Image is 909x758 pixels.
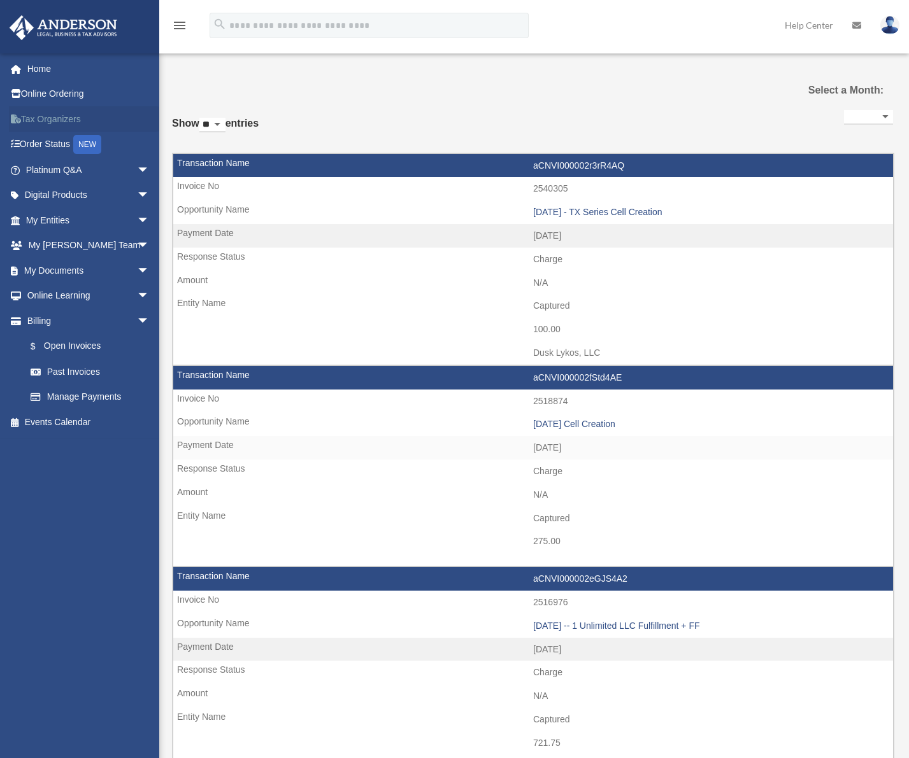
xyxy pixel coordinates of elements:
[172,115,259,145] label: Show entries
[18,384,169,410] a: Manage Payments
[173,390,893,414] td: 2518874
[173,224,893,248] td: [DATE]
[533,207,887,218] div: [DATE] - TX Series Cell Creation
[173,731,893,755] td: 721.75
[173,591,893,615] td: 2516976
[173,436,893,460] td: [DATE]
[18,359,162,384] a: Past Invoices
[880,16,899,34] img: User Pic
[199,118,225,132] select: Showentries
[173,530,893,554] td: 275.00
[9,81,169,107] a: Online Ordering
[173,708,893,732] td: Captured
[173,366,893,390] td: aCNVI000002fStd4AE
[6,15,121,40] img: Anderson Advisors Platinum Portal
[9,183,169,208] a: Digital Productsarrow_drop_down
[173,638,893,662] td: [DATE]
[172,18,187,33] i: menu
[173,248,893,272] td: Charge
[9,409,169,435] a: Events Calendar
[173,154,893,178] td: aCNVI000002r3rR4AQ
[137,308,162,334] span: arrow_drop_down
[533,621,887,631] div: [DATE] -- 1 Unlimited LLC Fulfillment + FF
[9,207,169,233] a: My Entitiesarrow_drop_down
[9,157,169,183] a: Platinum Q&Aarrow_drop_down
[782,81,884,99] label: Select a Month:
[9,132,169,158] a: Order StatusNEW
[9,258,169,283] a: My Documentsarrow_drop_down
[173,507,893,531] td: Captured
[137,207,162,234] span: arrow_drop_down
[137,157,162,183] span: arrow_drop_down
[18,333,169,360] a: $Open Invoices
[9,106,169,132] a: Tax Organizers
[173,684,893,708] td: N/A
[9,308,169,333] a: Billingarrow_drop_down
[9,283,169,309] a: Online Learningarrow_drop_down
[173,294,893,318] td: Captured
[173,460,893,484] td: Charge
[173,318,893,342] td: 100.00
[73,135,101,154] div: NEW
[9,233,169,258] a: My [PERSON_NAME] Teamarrow_drop_down
[137,183,162,209] span: arrow_drop_down
[173,483,893,507] td: N/A
[533,419,887,430] div: [DATE] Cell Creation
[9,56,169,81] a: Home
[173,271,893,295] td: N/A
[173,341,893,365] td: Dusk Lykos, LLC
[173,177,893,201] td: 2540305
[137,233,162,259] span: arrow_drop_down
[173,661,893,685] td: Charge
[137,283,162,309] span: arrow_drop_down
[213,17,227,31] i: search
[173,567,893,591] td: aCNVI000002eGJS4A2
[137,258,162,284] span: arrow_drop_down
[172,22,187,33] a: menu
[38,339,44,354] span: $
